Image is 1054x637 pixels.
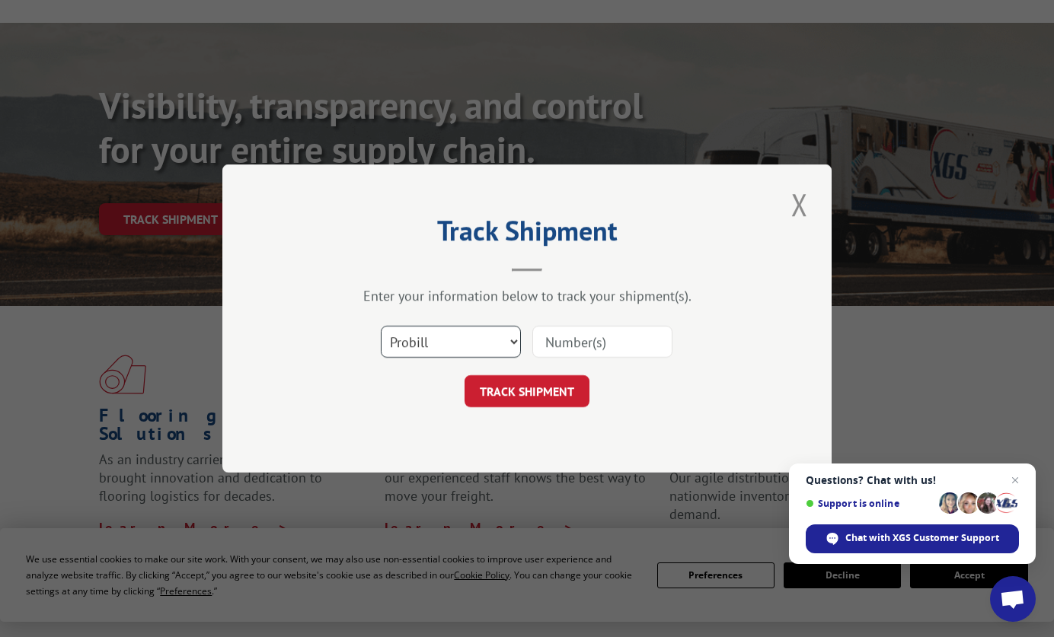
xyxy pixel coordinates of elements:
[465,375,589,407] button: TRACK SHIPMENT
[845,531,999,545] span: Chat with XGS Customer Support
[532,326,672,358] input: Number(s)
[806,524,1019,553] span: Chat with XGS Customer Support
[787,183,813,225] button: Close modal
[806,474,1019,486] span: Questions? Chat with us!
[299,220,755,249] h2: Track Shipment
[806,498,934,509] span: Support is online
[990,576,1036,622] a: Open chat
[299,287,755,304] div: Enter your information below to track your shipment(s).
